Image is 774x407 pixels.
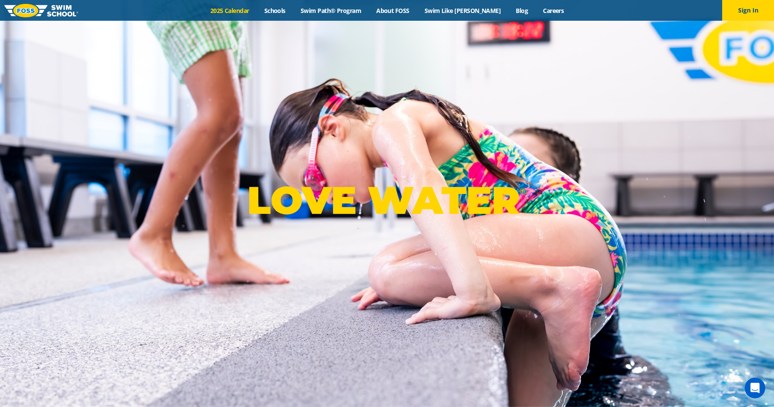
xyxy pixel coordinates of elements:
a: Schools [257,6,293,15]
img: FOSS Swim School Logo [4,4,78,17]
a: 2025 Calendar [203,6,257,15]
p: LOVE WATER [247,177,527,223]
a: Swim Like [PERSON_NAME] [417,6,508,15]
a: Swim Path® Program [293,6,368,15]
a: About FOSS [369,6,417,15]
a: Blog [508,6,536,15]
a: Careers [536,6,571,15]
iframe: Intercom live chat [745,378,765,398]
sup: ® [520,186,527,197]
